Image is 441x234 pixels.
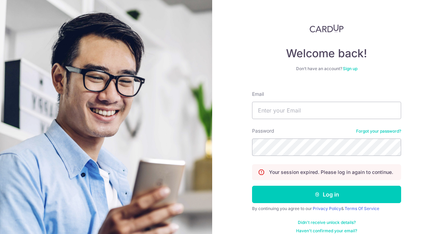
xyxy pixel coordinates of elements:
img: CardUp Logo [310,24,344,33]
h4: Welcome back! [252,47,401,60]
input: Enter your Email [252,102,401,119]
label: Email [252,91,264,98]
p: Your session expired. Please log in again to continue. [269,169,393,176]
a: Didn't receive unlock details? [298,220,356,225]
button: Log in [252,186,401,203]
a: Forgot your password? [356,128,401,134]
a: Sign up [343,66,357,71]
div: By continuing you agree to our & [252,206,401,211]
div: Don’t have an account? [252,66,401,72]
a: Terms Of Service [345,206,379,211]
a: Haven't confirmed your email? [296,228,357,234]
label: Password [252,127,274,134]
a: Privacy Policy [313,206,341,211]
